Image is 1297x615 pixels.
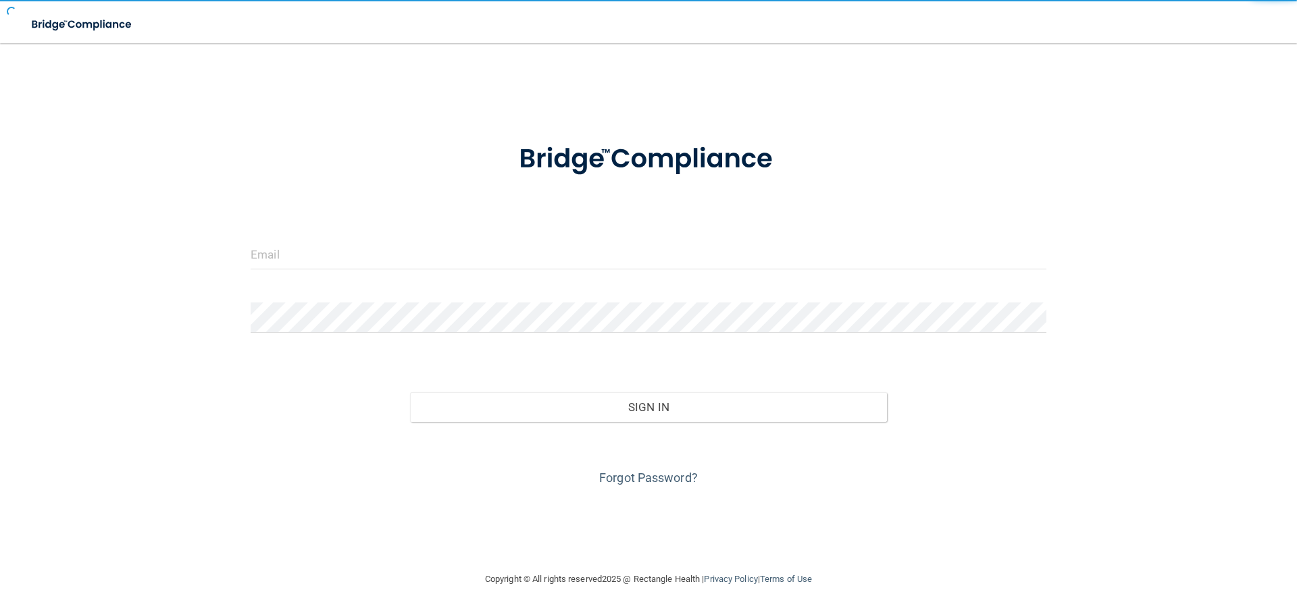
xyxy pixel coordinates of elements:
img: bridge_compliance_login_screen.278c3ca4.svg [20,11,145,38]
button: Sign In [410,392,888,422]
img: bridge_compliance_login_screen.278c3ca4.svg [491,124,806,194]
a: Terms of Use [760,574,812,584]
div: Copyright © All rights reserved 2025 @ Rectangle Health | | [402,558,895,601]
input: Email [251,239,1046,269]
a: Privacy Policy [704,574,757,584]
a: Forgot Password? [599,471,698,485]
